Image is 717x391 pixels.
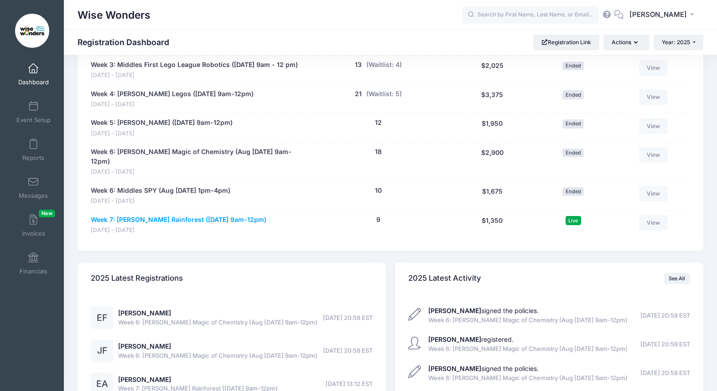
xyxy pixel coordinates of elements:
span: [DATE] - [DATE] [91,100,254,109]
h1: Registration Dashboard [78,37,177,47]
h4: 2025 Latest Activity [408,266,481,292]
button: [PERSON_NAME] [623,5,703,26]
a: Week 3: Middles First Lego League Robotics ([DATE] 9am - 12 pm) [91,60,298,70]
a: Messages [12,172,55,204]
button: Year: 2025 [654,35,703,50]
strong: [PERSON_NAME] [428,335,481,343]
span: Ended [562,187,584,196]
strong: [PERSON_NAME] [428,307,481,314]
img: Wise Wonders [15,14,49,48]
span: Dashboard [18,78,49,86]
a: View [639,60,668,76]
button: Actions [603,35,649,50]
button: 9 [376,215,380,225]
div: $1,350 [450,215,534,235]
a: JF [91,347,114,355]
a: [PERSON_NAME] [118,342,171,350]
a: Event Setup [12,96,55,128]
span: Financials [20,268,47,275]
span: [DATE] 20:59 EST [640,340,690,349]
span: Ended [562,149,584,157]
span: [PERSON_NAME] [629,10,687,20]
h1: Wise Wonders [78,5,151,26]
span: [DATE] - [DATE] [91,168,302,176]
a: Week 4: [PERSON_NAME] Legos ([DATE] 9am-12pm) [91,89,254,99]
a: View [639,186,668,201]
a: View [639,118,668,134]
a: See All [664,273,690,284]
a: [PERSON_NAME] [118,376,171,383]
span: Week 6: [PERSON_NAME] Magic of Chemistry (Aug [DATE] 9am-12pm) [118,351,317,360]
div: $3,375 [450,89,534,109]
span: Week 6: [PERSON_NAME] Magic of Chemistry (Aug [DATE] 9am-12pm) [428,316,628,325]
span: [DATE] - [DATE] [91,197,230,206]
span: Ended [562,62,584,70]
div: $1,675 [450,186,534,206]
span: Year: 2025 [662,39,690,46]
button: 13 [355,60,362,70]
span: Ended [562,90,584,99]
div: JF [91,340,114,362]
button: 18 [375,147,382,157]
strong: [PERSON_NAME] [428,365,481,372]
span: Live [566,216,581,225]
a: [PERSON_NAME] [118,309,171,317]
a: InvoicesNew [12,210,55,242]
span: [DATE] 20:59 EST [640,311,690,320]
span: [DATE] 20:58 EST [323,314,373,323]
span: Week 6: [PERSON_NAME] Magic of Chemistry (Aug [DATE] 9am-12pm) [118,318,317,327]
span: [DATE] 13:12 EST [326,380,373,389]
span: [DATE] - [DATE] [91,129,233,138]
div: $1,950 [450,118,534,138]
a: View [639,89,668,105]
a: [PERSON_NAME]signed the policies. [428,307,539,314]
a: Week 6: Middles SPY (Aug [DATE] 1pm-4pm) [91,186,230,195]
a: EA [91,381,114,388]
a: Week 7: [PERSON_NAME] Rainforest ([DATE] 9am-12pm) [91,215,266,225]
span: [DATE] 20:58 EST [323,346,373,355]
span: Week 6: [PERSON_NAME] Magic of Chemistry (Aug [DATE] 9am-12pm) [428,345,628,354]
span: [DATE] - [DATE] [91,71,298,80]
div: EF [91,306,114,329]
a: View [639,215,668,231]
a: EF [91,314,114,322]
a: Reports [12,134,55,166]
span: Messages [19,192,48,200]
button: (Waitlist: 4) [366,60,402,70]
a: Registration Link [533,35,599,50]
button: 10 [375,186,382,195]
input: Search by First Name, Last Name, or Email... [462,6,599,24]
span: Reports [22,154,44,162]
span: [DATE] - [DATE] [91,226,266,235]
button: (Waitlist: 5) [366,89,402,99]
button: 21 [355,89,362,99]
a: [PERSON_NAME]registered. [428,335,514,343]
a: [PERSON_NAME]signed the policies. [428,365,539,372]
span: Week 6: [PERSON_NAME] Magic of Chemistry (Aug [DATE] 9am-12pm) [428,374,628,383]
a: Dashboard [12,58,55,90]
a: Week 6: [PERSON_NAME] Magic of Chemistry (Aug [DATE] 9am-12pm) [91,147,302,166]
div: $2,900 [450,147,534,176]
span: Invoices [22,230,45,237]
a: View [639,147,668,163]
span: [DATE] 20:59 EST [640,369,690,378]
a: Financials [12,247,55,279]
span: New [39,210,55,217]
span: Event Setup [16,116,51,124]
span: Ended [562,119,584,128]
a: Week 5: [PERSON_NAME] ([DATE] 9am-12pm) [91,118,233,128]
button: 12 [375,118,382,128]
h4: 2025 Latest Registrations [91,266,183,292]
div: $2,025 [450,60,534,80]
